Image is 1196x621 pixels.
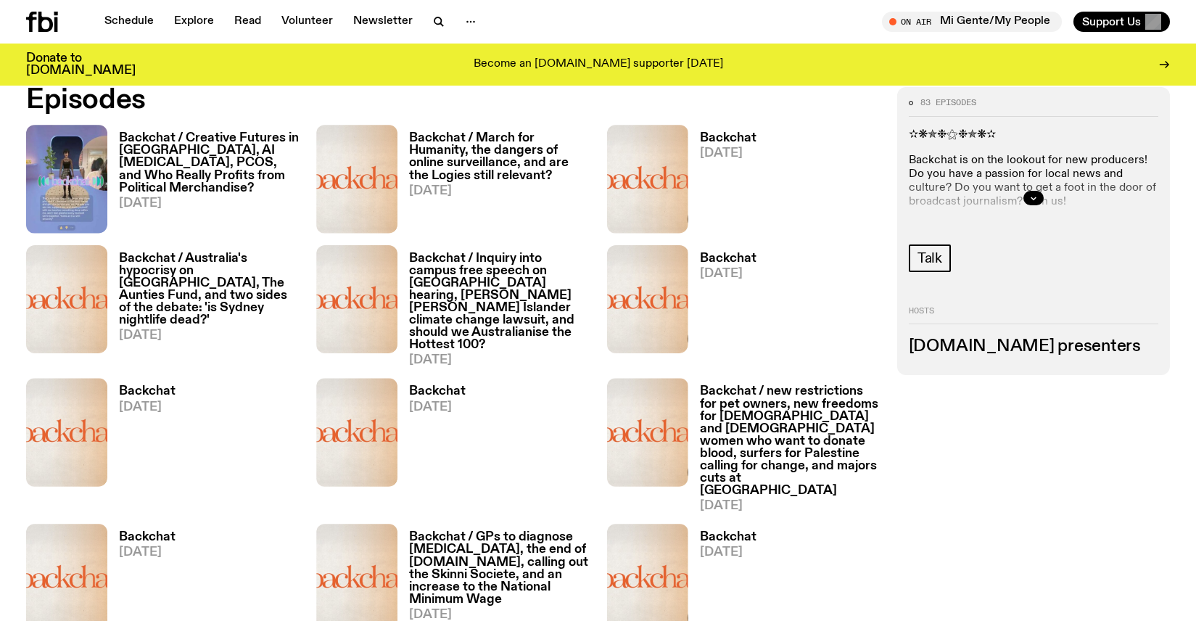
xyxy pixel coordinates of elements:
[700,132,756,144] h3: Backchat
[409,385,466,398] h3: Backchat
[107,132,299,233] a: Backchat / Creative Futures in [GEOGRAPHIC_DATA], AI [MEDICAL_DATA], PCOS, and Who Really Profits...
[107,385,176,512] a: Backchat[DATE]
[700,385,880,497] h3: Backchat / new restrictions for pet owners, new freedoms for [DEMOGRAPHIC_DATA] and [DEMOGRAPHIC_...
[700,268,756,280] span: [DATE]
[26,52,136,77] h3: Donate to [DOMAIN_NAME]
[700,147,756,160] span: [DATE]
[909,244,951,272] a: Talk
[917,250,942,266] span: Talk
[119,197,299,210] span: [DATE]
[1082,15,1141,28] span: Support Us
[909,339,1158,355] h3: [DOMAIN_NAME] presenters
[119,329,299,342] span: [DATE]
[688,132,756,233] a: Backchat[DATE]
[700,531,756,543] h3: Backchat
[26,87,783,113] h2: Episodes
[409,185,589,197] span: [DATE]
[119,531,176,543] h3: Backchat
[882,12,1062,32] button: On AirMi Gente/My People
[909,154,1158,210] p: Backchat is on the lookout for new producers! Do you have a passion for local news and culture? D...
[688,252,756,367] a: Backchat[DATE]
[409,401,466,414] span: [DATE]
[700,252,756,265] h3: Backchat
[119,385,176,398] h3: Backchat
[409,252,589,352] h3: Backchat / Inquiry into campus free speech on [GEOGRAPHIC_DATA] hearing, [PERSON_NAME] [PERSON_NA...
[119,252,299,327] h3: Backchat / Australia's hypocrisy on [GEOGRAPHIC_DATA], The Aunties Fund, and two sides of the deb...
[920,99,976,107] span: 83 episodes
[409,609,589,621] span: [DATE]
[409,132,589,181] h3: Backchat / March for Humanity, the dangers of online surveillance, and are the Logies still relev...
[700,546,756,559] span: [DATE]
[1073,12,1170,32] button: Support Us
[397,252,589,367] a: Backchat / Inquiry into campus free speech on [GEOGRAPHIC_DATA] hearing, [PERSON_NAME] [PERSON_NA...
[474,58,723,71] p: Become an [DOMAIN_NAME] supporter [DATE]
[397,385,466,512] a: Backchat[DATE]
[409,531,589,606] h3: Backchat / GPs to diagnose [MEDICAL_DATA], the end of [DOMAIN_NAME], calling out the Skinni Socie...
[397,132,589,233] a: Backchat / March for Humanity, the dangers of online surveillance, and are the Logies still relev...
[119,546,176,559] span: [DATE]
[119,132,299,194] h3: Backchat / Creative Futures in [GEOGRAPHIC_DATA], AI [MEDICAL_DATA], PCOS, and Who Really Profits...
[107,252,299,367] a: Backchat / Australia's hypocrisy on [GEOGRAPHIC_DATA], The Aunties Fund, and two sides of the deb...
[226,12,270,32] a: Read
[273,12,342,32] a: Volunteer
[119,401,176,414] span: [DATE]
[409,354,589,366] span: [DATE]
[688,385,880,512] a: Backchat / new restrictions for pet owners, new freedoms for [DEMOGRAPHIC_DATA] and [DEMOGRAPHIC_...
[165,12,223,32] a: Explore
[909,307,1158,324] h2: Hosts
[700,500,880,512] span: [DATE]
[96,12,162,32] a: Schedule
[909,128,1158,142] p: ✫❋✯❉⚝❉✯❋✫
[345,12,421,32] a: Newsletter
